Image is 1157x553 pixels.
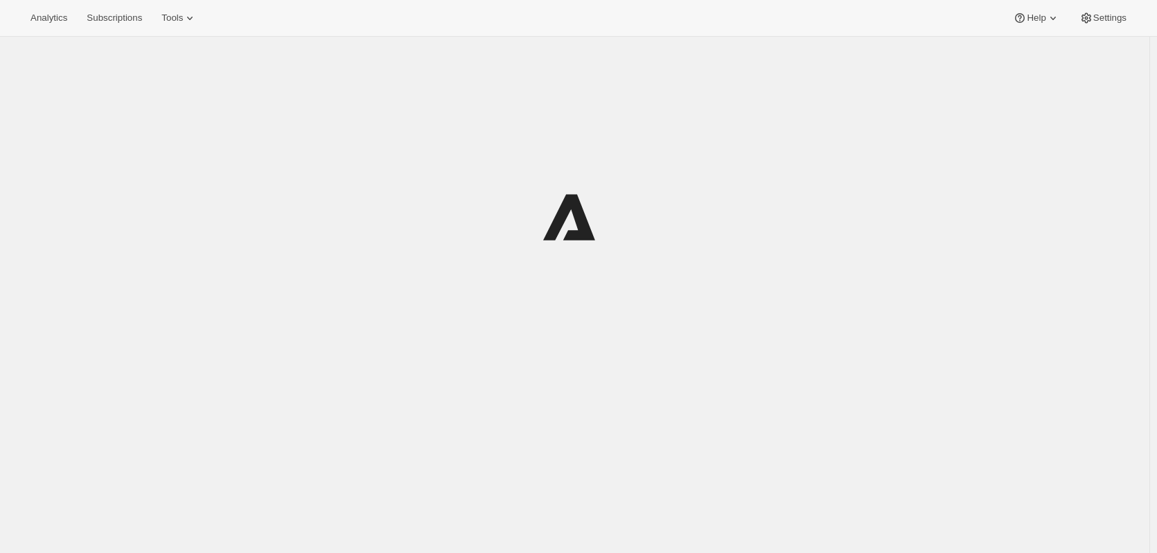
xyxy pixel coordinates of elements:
[1071,8,1135,28] button: Settings
[153,8,205,28] button: Tools
[1005,8,1068,28] button: Help
[87,12,142,24] span: Subscriptions
[78,8,150,28] button: Subscriptions
[1027,12,1045,24] span: Help
[30,12,67,24] span: Analytics
[1093,12,1127,24] span: Settings
[22,8,76,28] button: Analytics
[161,12,183,24] span: Tools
